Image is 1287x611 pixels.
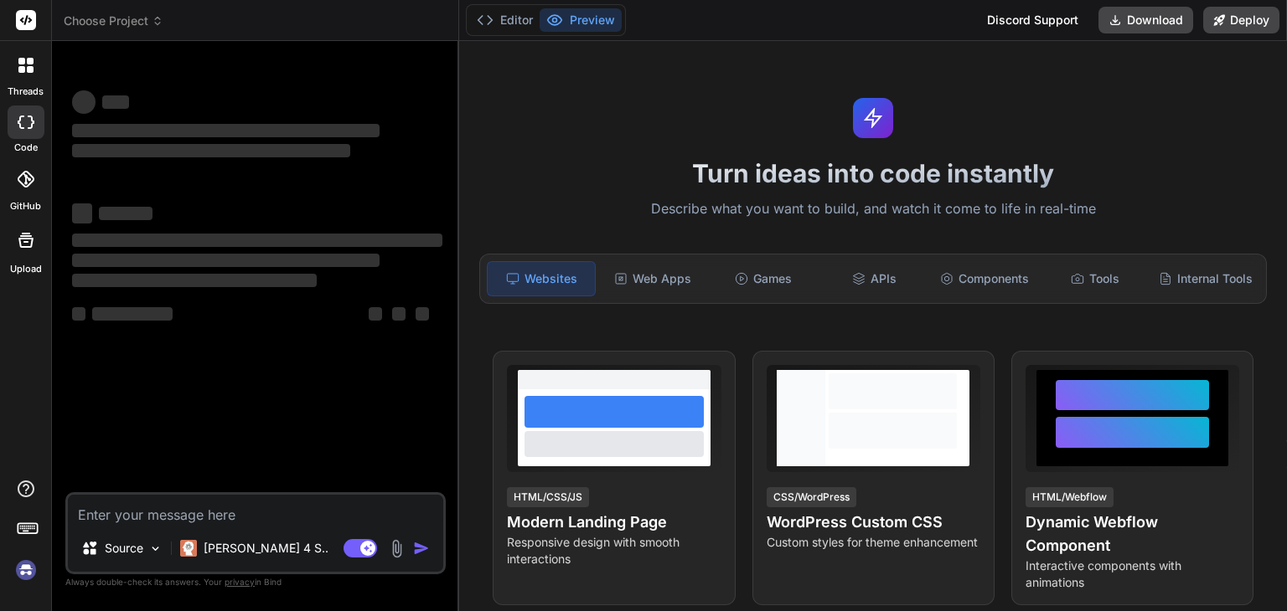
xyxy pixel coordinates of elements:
span: Choose Project [64,13,163,29]
p: [PERSON_NAME] 4 S.. [204,540,328,557]
img: attachment [387,539,406,558]
span: ‌ [72,254,380,267]
span: ‌ [72,124,380,137]
span: ‌ [72,203,92,223]
div: Internal Tools [1152,261,1259,296]
p: Custom styles for theme enhancement [767,534,980,551]
button: Deploy [1203,7,1279,33]
div: HTML/CSS/JS [507,487,589,507]
h4: WordPress Custom CSS [767,511,980,534]
label: threads [8,85,44,99]
div: Discord Support [977,7,1088,33]
span: ‌ [72,234,442,247]
div: APIs [820,261,928,296]
h4: Dynamic Webflow Component [1026,511,1239,557]
div: CSS/WordPress [767,487,856,507]
button: Editor [470,8,540,32]
span: ‌ [72,274,317,287]
span: privacy [225,577,255,587]
span: ‌ [99,207,152,220]
button: Download [1098,7,1193,33]
span: ‌ [102,95,129,109]
div: HTML/Webflow [1026,487,1114,507]
p: Describe what you want to build, and watch it come to life in real-time [469,198,1277,220]
img: signin [12,556,40,584]
label: Upload [10,262,42,276]
div: Web Apps [599,261,706,296]
div: Websites [487,261,596,296]
p: Source [105,540,143,557]
h1: Turn ideas into code instantly [469,158,1277,188]
div: Tools [1041,261,1149,296]
span: ‌ [92,307,173,321]
img: Claude 4 Sonnet [180,540,197,557]
span: ‌ [416,307,429,321]
p: Responsive design with smooth interactions [507,534,721,567]
img: icon [413,540,430,557]
div: Games [710,261,817,296]
span: ‌ [72,144,350,157]
span: ‌ [72,90,96,114]
div: Components [931,261,1038,296]
button: Preview [540,8,622,32]
label: code [14,141,38,155]
span: ‌ [392,307,406,321]
p: Interactive components with animations [1026,557,1239,591]
span: ‌ [369,307,382,321]
p: Always double-check its answers. Your in Bind [65,574,446,590]
span: ‌ [72,307,85,321]
img: Pick Models [148,542,163,556]
label: GitHub [10,199,41,213]
h4: Modern Landing Page [507,511,721,534]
